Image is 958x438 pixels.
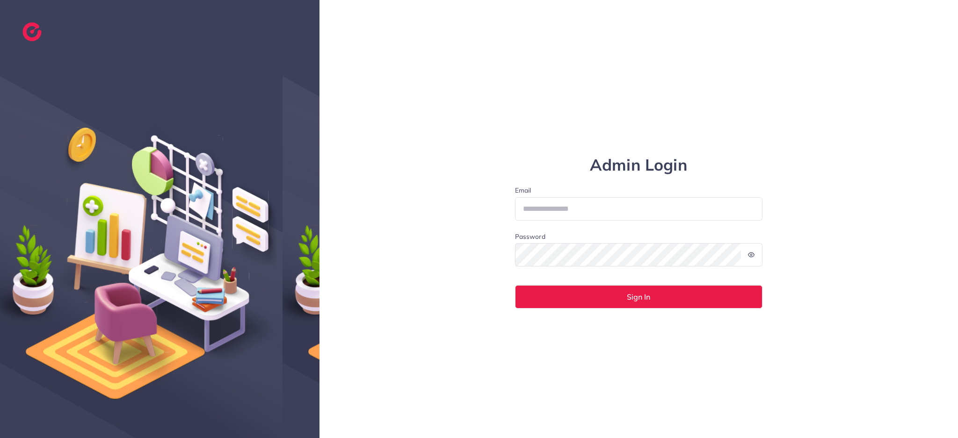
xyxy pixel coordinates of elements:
[22,22,42,41] img: logo
[515,232,545,241] label: Password
[515,156,763,175] h1: Admin Login
[515,285,763,309] button: Sign In
[627,293,650,301] span: Sign In
[515,186,763,195] label: Email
